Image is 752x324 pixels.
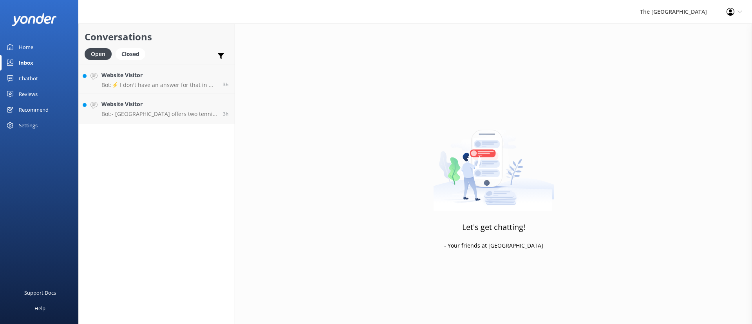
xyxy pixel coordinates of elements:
[444,241,543,250] p: - Your friends at [GEOGRAPHIC_DATA]
[34,300,45,316] div: Help
[24,285,56,300] div: Support Docs
[19,39,33,55] div: Home
[101,71,217,80] h4: Website Visitor
[79,94,235,123] a: Website VisitorBot:- [GEOGRAPHIC_DATA] offers two tennis courts for in-house guests. Equipment ca...
[116,49,149,58] a: Closed
[19,118,38,133] div: Settings
[85,49,116,58] a: Open
[85,48,112,60] div: Open
[19,55,33,71] div: Inbox
[19,71,38,86] div: Chatbot
[101,81,217,89] p: Bot: ⚡ I don't have an answer for that in my knowledge base. Please try and rephrase your questio...
[79,65,235,94] a: Website VisitorBot:⚡ I don't have an answer for that in my knowledge base. Please try and rephras...
[433,113,554,211] img: artwork of a man stealing a conversation from at giant smartphone
[12,13,57,26] img: yonder-white-logo.png
[462,221,525,233] h3: Let's get chatting!
[85,29,229,44] h2: Conversations
[223,110,229,117] span: Oct 09 2025 07:43pm (UTC -10:00) Pacific/Honolulu
[101,100,217,109] h4: Website Visitor
[101,110,217,118] p: Bot: - [GEOGRAPHIC_DATA] offers two tennis courts for in-house guests. Equipment can be booked at...
[223,81,229,88] span: Oct 09 2025 08:06pm (UTC -10:00) Pacific/Honolulu
[19,86,38,102] div: Reviews
[19,102,49,118] div: Recommend
[116,48,145,60] div: Closed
